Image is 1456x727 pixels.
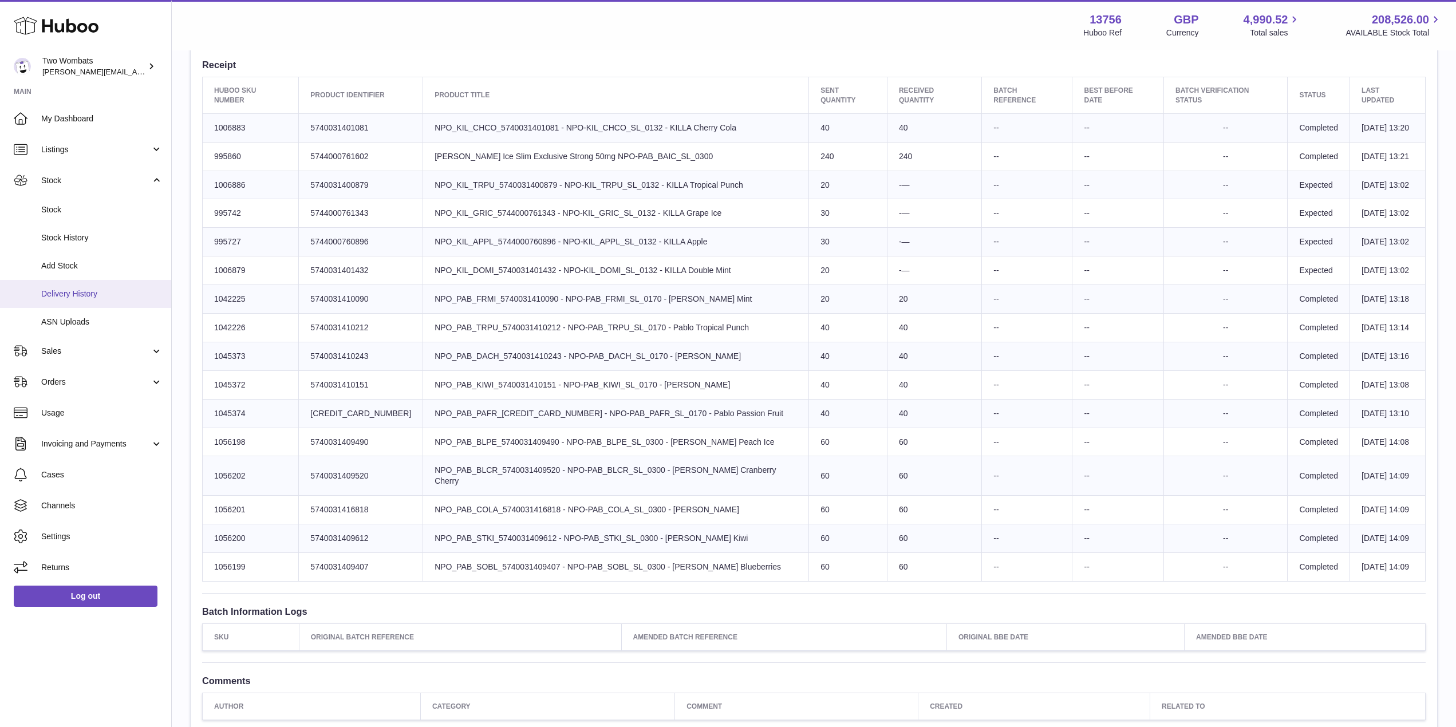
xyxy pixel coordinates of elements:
td: [DATE] 13:02 [1350,228,1426,256]
td: 5740031401081 [299,113,423,142]
td: 5740031416818 [299,496,423,524]
td: 20 [809,171,887,199]
span: Stock [41,175,151,186]
td: [DATE] 14:09 [1350,524,1426,553]
td: [DATE] 13:16 [1350,342,1426,370]
th: Status [1288,77,1350,113]
th: Created [918,693,1150,720]
td: 5740031401432 [299,256,423,285]
td: 1006883 [203,113,299,142]
th: Category [420,693,674,720]
td: -- [982,285,1072,314]
td: NPO_PAB_FRMI_5740031410090 - NPO-PAB_FRMI_SL_0170 - [PERSON_NAME] Mint [423,285,809,314]
a: 208,526.00 AVAILABLE Stock Total [1345,12,1442,38]
td: -- [1072,456,1164,496]
div: Two Wombats [42,56,145,77]
td: 1042226 [203,313,299,342]
div: -- [1175,151,1276,162]
td: 995860 [203,142,299,171]
span: Orders [41,377,151,388]
td: 60 [887,552,981,581]
th: Batch Reference [982,77,1072,113]
td: [DATE] 13:10 [1350,399,1426,428]
td: 1006879 [203,256,299,285]
td: -- [982,399,1072,428]
td: 1056199 [203,552,299,581]
td: -- [982,456,1072,496]
td: -- [1072,256,1164,285]
th: Amended BBE Date [1185,623,1426,650]
td: Completed [1288,552,1350,581]
th: Received Quantity [887,77,981,113]
td: 30 [809,228,887,256]
td: [DATE] 14:09 [1350,496,1426,524]
h3: Comments [202,674,1426,687]
td: -— [887,199,981,228]
a: Log out [14,586,157,606]
td: Completed [1288,496,1350,524]
a: 4,990.52 Total sales [1244,12,1301,38]
th: Original Batch Reference [299,623,621,650]
td: -- [1072,313,1164,342]
td: Expected [1288,256,1350,285]
td: -- [982,228,1072,256]
td: -- [982,524,1072,553]
td: 1045374 [203,399,299,428]
td: Completed [1288,524,1350,553]
td: NPO_PAB_COLA_5740031416818 - NPO-PAB_COLA_SL_0300 - [PERSON_NAME] [423,496,809,524]
div: Currency [1166,27,1199,38]
h3: Receipt [202,58,1426,71]
td: 5744000761343 [299,199,423,228]
td: 20 [887,285,981,314]
td: -- [1072,428,1164,456]
td: -- [982,171,1072,199]
span: [PERSON_NAME][EMAIL_ADDRESS][PERSON_NAME][DOMAIN_NAME] [42,67,291,76]
td: Expected [1288,228,1350,256]
strong: GBP [1174,12,1198,27]
td: -- [982,113,1072,142]
td: 1042225 [203,285,299,314]
td: 1045372 [203,370,299,399]
td: -- [1072,496,1164,524]
td: NPO_KIL_APPL_5744000760896 - NPO-KIL_APPL_SL_0132 - KILLA Apple [423,228,809,256]
td: 40 [887,399,981,428]
td: -— [887,228,981,256]
div: -- [1175,504,1276,515]
td: [PERSON_NAME] Ice Slim Exclusive Strong 50mg NPO-PAB_BAIC_SL_0300 [423,142,809,171]
td: [DATE] 13:20 [1350,113,1426,142]
td: -- [1072,113,1164,142]
div: -- [1175,380,1276,390]
th: Product title [423,77,809,113]
h3: Batch Information Logs [202,605,1426,618]
td: 20 [809,285,887,314]
td: -- [982,342,1072,370]
td: 1056200 [203,524,299,553]
td: 1006886 [203,171,299,199]
td: 60 [887,428,981,456]
td: 1056201 [203,496,299,524]
td: [DATE] 13:18 [1350,285,1426,314]
td: [CREDIT_CARD_NUMBER] [299,399,423,428]
span: Sales [41,346,151,357]
div: Huboo Ref [1083,27,1122,38]
span: Settings [41,531,163,542]
td: [DATE] 13:08 [1350,370,1426,399]
td: Expected [1288,199,1350,228]
td: 60 [887,524,981,553]
th: Author [203,693,421,720]
th: Related to [1150,693,1426,720]
div: -- [1175,322,1276,333]
td: [DATE] 13:02 [1350,199,1426,228]
td: [DATE] 13:14 [1350,313,1426,342]
span: Returns [41,562,163,573]
td: 5744000760896 [299,228,423,256]
td: Completed [1288,399,1350,428]
td: 5740031409612 [299,524,423,553]
td: 5740031410212 [299,313,423,342]
td: 60 [809,456,887,496]
div: -- [1175,265,1276,276]
td: 995727 [203,228,299,256]
td: -- [1072,552,1164,581]
td: -- [982,199,1072,228]
td: 5740031410090 [299,285,423,314]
